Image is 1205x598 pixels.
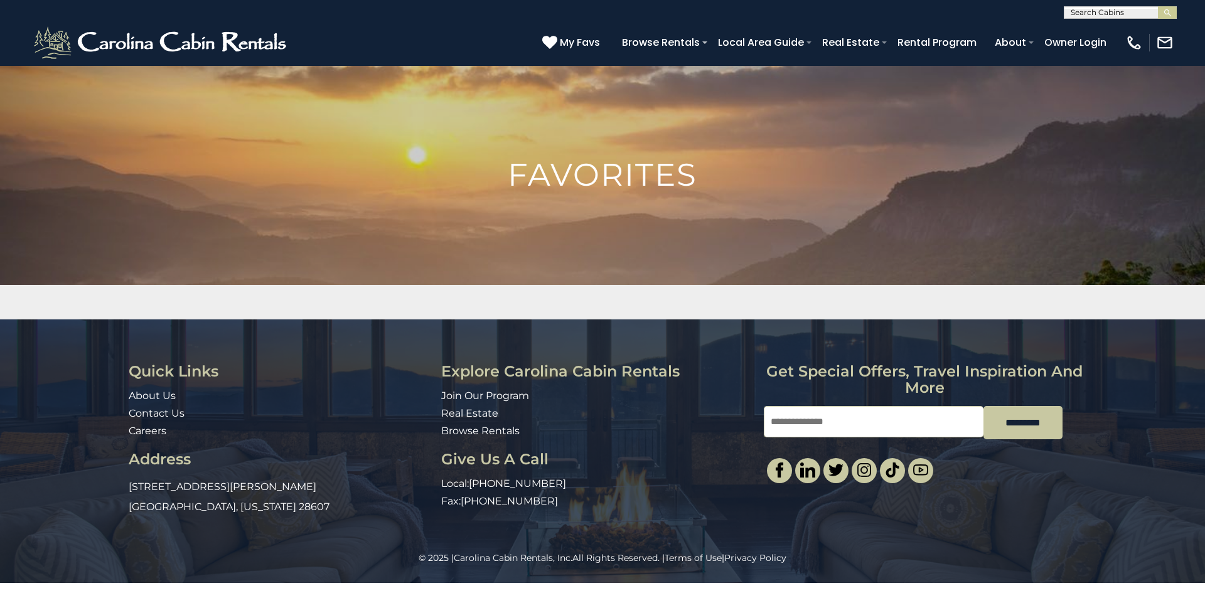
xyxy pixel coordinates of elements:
[469,478,566,489] a: [PHONE_NUMBER]
[129,477,432,517] p: [STREET_ADDRESS][PERSON_NAME] [GEOGRAPHIC_DATA], [US_STATE] 28607
[616,31,706,53] a: Browse Rentals
[724,552,786,563] a: Privacy Policy
[31,24,292,61] img: White-1-2.png
[129,407,185,419] a: Contact Us
[800,462,815,478] img: linkedin-single.svg
[1038,31,1113,53] a: Owner Login
[542,35,603,51] a: My Favs
[441,425,520,437] a: Browse Rentals
[913,462,928,478] img: youtube-light.svg
[129,363,432,380] h3: Quick Links
[441,407,498,419] a: Real Estate
[828,462,843,478] img: twitter-single.svg
[816,31,886,53] a: Real Estate
[772,462,787,478] img: facebook-single.svg
[885,462,900,478] img: tiktok.svg
[419,552,572,563] span: © 2025 |
[129,425,166,437] a: Careers
[1125,34,1143,51] img: phone-regular-white.png
[764,363,1086,397] h3: Get special offers, travel inspiration and more
[441,363,754,380] h3: Explore Carolina Cabin Rentals
[461,495,558,507] a: [PHONE_NUMBER]
[712,31,810,53] a: Local Area Guide
[129,451,432,467] h3: Address
[665,552,722,563] a: Terms of Use
[441,494,754,509] p: Fax:
[441,451,754,467] h3: Give Us A Call
[560,35,600,50] span: My Favs
[891,31,983,53] a: Rental Program
[1156,34,1174,51] img: mail-regular-white.png
[28,552,1177,564] p: All Rights Reserved. | |
[454,552,572,563] a: Carolina Cabin Rentals, Inc.
[441,390,529,402] a: Join Our Program
[857,462,872,478] img: instagram-single.svg
[988,31,1032,53] a: About
[129,390,176,402] a: About Us
[441,477,754,491] p: Local:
